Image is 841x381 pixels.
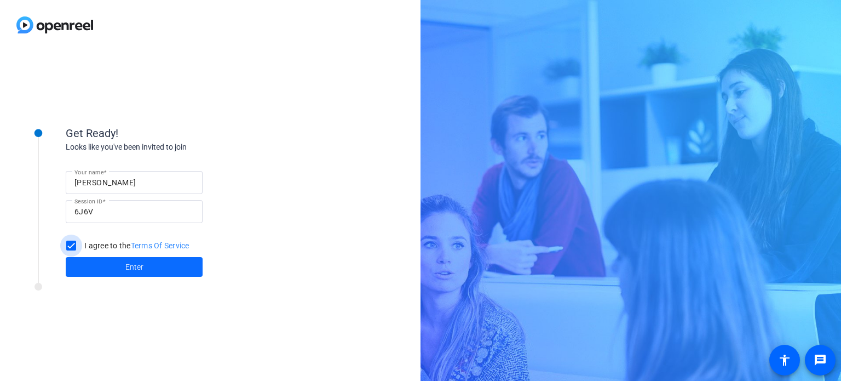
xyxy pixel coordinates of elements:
[778,354,791,367] mat-icon: accessibility
[66,257,203,277] button: Enter
[82,240,189,251] label: I agree to the
[125,261,143,273] span: Enter
[131,241,189,250] a: Terms Of Service
[66,125,285,141] div: Get Ready!
[74,198,102,204] mat-label: Session ID
[74,169,103,175] mat-label: Your name
[66,141,285,153] div: Looks like you've been invited to join
[814,354,827,367] mat-icon: message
